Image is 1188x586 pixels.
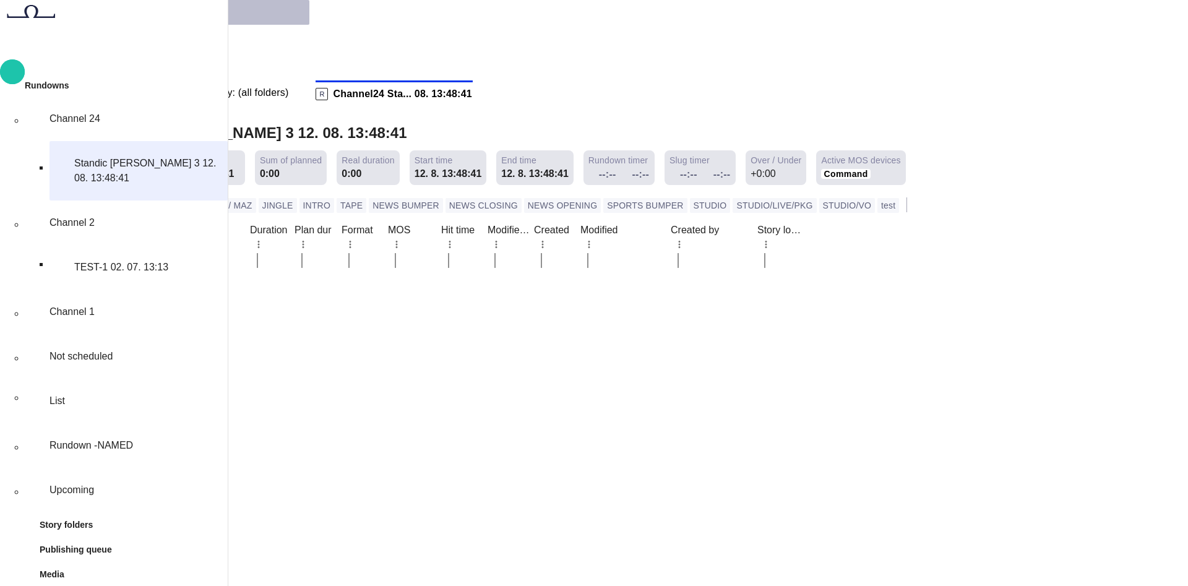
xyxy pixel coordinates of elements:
[49,245,228,290] div: TEST-1 02. 07. 13:13
[524,198,601,213] button: NEWS OPENING
[369,198,443,213] button: NEWS BUMPER
[49,215,95,230] p: Channel 2
[551,25,593,41] p: 10:50:35
[337,198,366,213] button: TAPE
[150,80,311,105] div: FDocumentary: (all folders)
[751,154,801,166] span: Over / Under
[501,166,569,181] div: 12. 8. 13:48:41
[669,154,710,166] span: Slug timer
[40,519,93,531] p: Story folders
[295,225,342,236] div: Plan dur
[603,198,687,213] button: SPORTS BUMPER
[202,198,256,213] button: MOD / MAZ
[588,154,648,166] span: Rundown timer
[757,225,804,236] div: Story locations
[49,111,100,126] p: Channel 24
[580,236,598,253] button: Modified column menu
[259,198,297,213] button: JINGLE
[342,225,388,236] div: Format
[534,225,580,236] div: Created
[819,198,876,213] button: STUDIO/VO
[74,156,223,186] p: Standic [PERSON_NAME] 3 12. 08. 13:48:41
[342,236,359,253] button: Format column menu
[342,154,394,166] span: Real duration
[311,80,478,105] div: RChannel24 Sta... 08. 13:48:41
[534,236,551,253] button: Created column menu
[49,483,94,498] p: Upcoming
[49,141,228,200] div: Standic [PERSON_NAME] 3 12. 08. 13:48:41
[388,225,441,236] div: MOS
[415,166,482,181] div: 12. 8. 13:48:41
[172,87,288,99] span: Documentary: (all folders)
[733,198,816,213] button: STUDIO/LIVE/PKG
[49,438,133,453] p: Rundown -NAMED
[415,154,453,166] span: Start time
[501,154,536,166] span: End time
[580,225,671,236] div: Modified
[821,154,900,166] span: Active MOS devices
[757,236,775,253] button: Story locations column menu
[690,198,731,213] button: STUDIO
[488,236,505,253] button: Modified by column menu
[250,225,295,236] div: Duration
[671,225,757,236] div: Created by
[441,225,488,236] div: Hit time
[25,79,69,92] p: Rundowns
[40,543,112,556] p: Publishing queue
[671,236,688,253] button: Created by column menu
[299,198,334,213] button: INTRO
[598,28,637,40] p: GMT+02:00
[260,154,322,166] span: Sum of planned
[333,88,471,100] span: Channel24 Sta... 08. 13:48:41
[260,166,280,181] div: 0:00
[342,166,361,181] div: 0:00
[74,260,168,275] p: TEST-1 02. 07. 13:13
[751,166,775,181] div: +0:00
[295,236,312,253] button: Plan dur column menu
[40,568,64,580] p: Media
[441,236,458,253] button: Hit time column menu
[445,198,522,213] button: NEWS CLOSING
[250,236,267,253] button: Duration column menu
[821,169,870,179] button: Command
[877,198,899,213] button: test
[488,225,534,236] div: Modified by
[388,236,405,253] button: MOS column menu
[49,394,65,408] p: List
[49,349,113,364] p: Not scheduled
[316,88,328,100] p: R
[49,304,95,319] p: Channel 1
[25,379,228,423] div: List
